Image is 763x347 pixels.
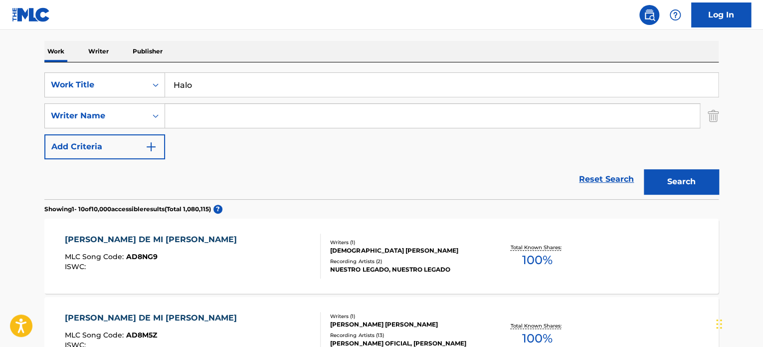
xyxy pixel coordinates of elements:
form: Search Form [44,72,719,199]
div: Writers ( 1 ) [330,239,481,246]
img: search [643,9,655,21]
span: MLC Song Code : [65,331,126,340]
span: AD8NG9 [126,252,158,261]
img: 9d2ae6d4665cec9f34b9.svg [145,141,157,153]
img: help [669,9,681,21]
div: [DEMOGRAPHIC_DATA] [PERSON_NAME] [330,246,481,255]
p: Total Known Shares: [510,244,564,251]
div: Work Title [51,79,141,91]
div: Recording Artists ( 2 ) [330,258,481,265]
a: Public Search [639,5,659,25]
a: [PERSON_NAME] DE MI [PERSON_NAME]MLC Song Code:AD8NG9ISWC:Writers (1)[DEMOGRAPHIC_DATA] [PERSON_N... [44,219,719,294]
span: MLC Song Code : [65,252,126,261]
span: ? [213,205,222,214]
span: ISWC : [65,262,88,271]
a: Reset Search [574,168,639,190]
div: [PERSON_NAME] [PERSON_NAME] [330,320,481,329]
img: Delete Criterion [708,103,719,128]
p: Work [44,41,67,62]
div: Writer Name [51,110,141,122]
div: [PERSON_NAME] DE MI [PERSON_NAME] [65,234,242,246]
span: 100 % [522,251,552,269]
p: Showing 1 - 10 of 10,000 accessible results (Total 1,080,115 ) [44,205,211,214]
div: [PERSON_NAME] DE MI [PERSON_NAME] [65,312,242,324]
iframe: Chat Widget [713,299,763,347]
span: AD8M5Z [126,331,157,340]
div: Drag [716,309,722,339]
div: NUESTRO LEGADO, NUESTRO LEGADO [330,265,481,274]
div: Writers ( 1 ) [330,313,481,320]
div: Recording Artists ( 13 ) [330,332,481,339]
div: Help [665,5,685,25]
img: MLC Logo [12,7,50,22]
p: Writer [85,41,112,62]
p: Total Known Shares: [510,322,564,330]
button: Search [644,169,719,194]
button: Add Criteria [44,134,165,159]
a: Log In [691,2,751,27]
p: Publisher [130,41,166,62]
